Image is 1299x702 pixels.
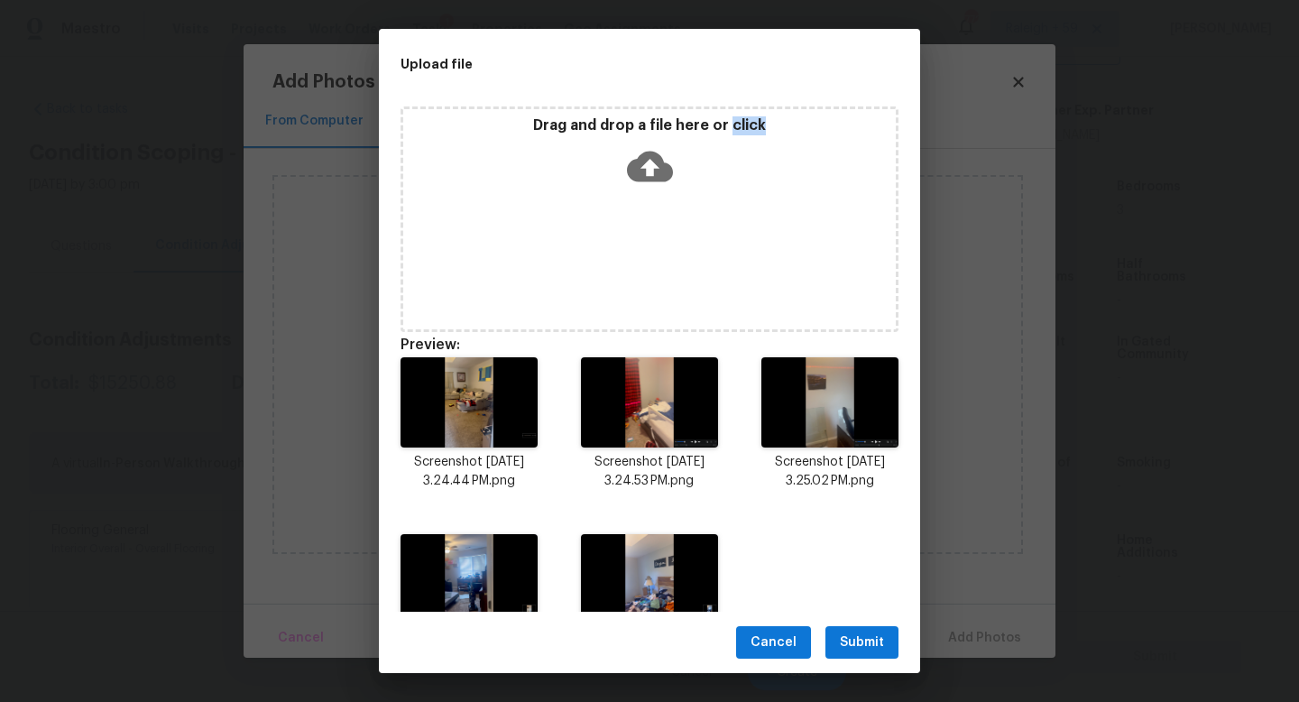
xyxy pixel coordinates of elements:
span: Submit [840,632,884,654]
img: 2Wu+v17qe4EaAoSdXqpeCNTzpvKVcNq+0r2GyK+pXhn7rtdvkaALp8oifVLeZUutmOaBOgRjZmfCEwEJgITgYnARGAiMBGYCE... [581,534,718,624]
p: Drag and drop a file here or click [403,116,896,135]
button: Submit [825,626,898,660]
img: wEjBdPOzzmgAAAABJRU5ErkJggg== [401,534,538,624]
img: wPonl0lysfPKwAAAABJRU5ErkJggg== [581,357,718,448]
h2: Upload file [401,54,817,74]
img: GdAUDBJL+KgAAAABJRU5ErkJggg== [401,357,538,448]
span: Cancel [751,632,797,654]
p: Screenshot [DATE] 3.24.53 PM.png [581,453,718,491]
img: T5Pqq2L5WPBPnPcYnkSHe1y3xOatt7XOTy3UC9CYsVVkIFAKFQCFQCBQChUAhUAgUAoVAIfDBCPwLR8JcghqCQMEAAAAASUVO... [761,357,898,448]
button: Cancel [736,626,811,660]
p: Screenshot [DATE] 3.25.02 PM.png [761,453,898,491]
p: Screenshot [DATE] 3.24.44 PM.png [401,453,538,491]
